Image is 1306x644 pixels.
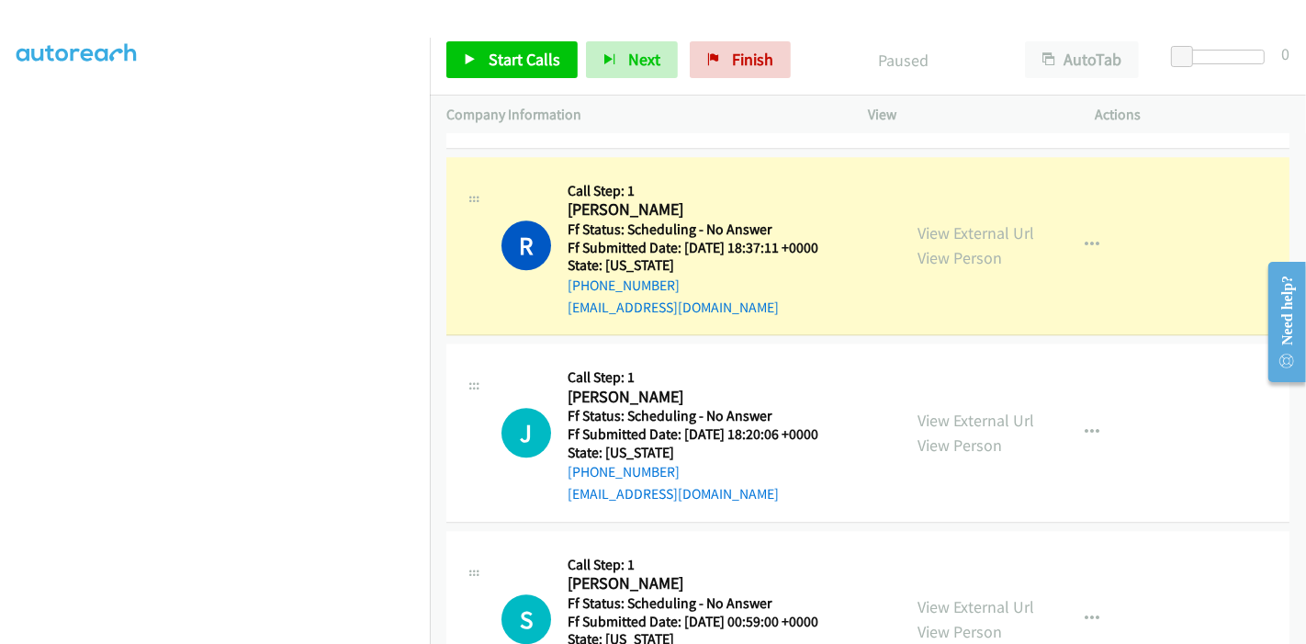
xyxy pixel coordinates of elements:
span: Start Calls [489,49,560,70]
h2: [PERSON_NAME] [568,573,818,594]
h5: Ff Submitted Date: [DATE] 00:59:00 +0000 [568,613,818,631]
h5: State: [US_STATE] [568,256,818,275]
span: Next [628,49,660,70]
h1: R [501,220,551,270]
a: [EMAIL_ADDRESS][DOMAIN_NAME] [568,299,779,316]
p: Paused [816,48,992,73]
h5: State: [US_STATE] [568,444,818,462]
a: View Person [918,247,1002,268]
a: [PHONE_NUMBER] [568,277,680,294]
h2: [PERSON_NAME] [568,387,818,408]
div: Delay between calls (in seconds) [1180,50,1265,64]
h5: Call Step: 1 [568,556,818,574]
p: Company Information [446,104,835,126]
h1: S [501,594,551,644]
span: Finish [732,49,773,70]
h1: J [501,408,551,458]
h5: Ff Status: Scheduling - No Answer [568,407,818,425]
a: View Person [918,621,1002,642]
a: [EMAIL_ADDRESS][DOMAIN_NAME] [568,485,779,503]
a: View External Url [918,596,1034,617]
h2: [PERSON_NAME] [568,199,818,220]
h5: Call Step: 1 [568,182,818,200]
a: Finish [690,41,791,78]
button: AutoTab [1025,41,1139,78]
a: View External Url [918,222,1034,243]
div: 0 [1281,41,1289,66]
p: Actions [1096,104,1290,126]
p: View [868,104,1063,126]
h5: Ff Submitted Date: [DATE] 18:37:11 +0000 [568,239,818,257]
a: [PHONE_NUMBER] [568,463,680,480]
h5: Ff Submitted Date: [DATE] 18:20:06 +0000 [568,425,818,444]
h5: Ff Status: Scheduling - No Answer [568,594,818,613]
iframe: Resource Center [1254,249,1306,395]
h5: Ff Status: Scheduling - No Answer [568,220,818,239]
a: Start Calls [446,41,578,78]
button: Next [586,41,678,78]
h5: Call Step: 1 [568,368,818,387]
a: View External Url [918,410,1034,431]
a: View Person [918,435,1002,456]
